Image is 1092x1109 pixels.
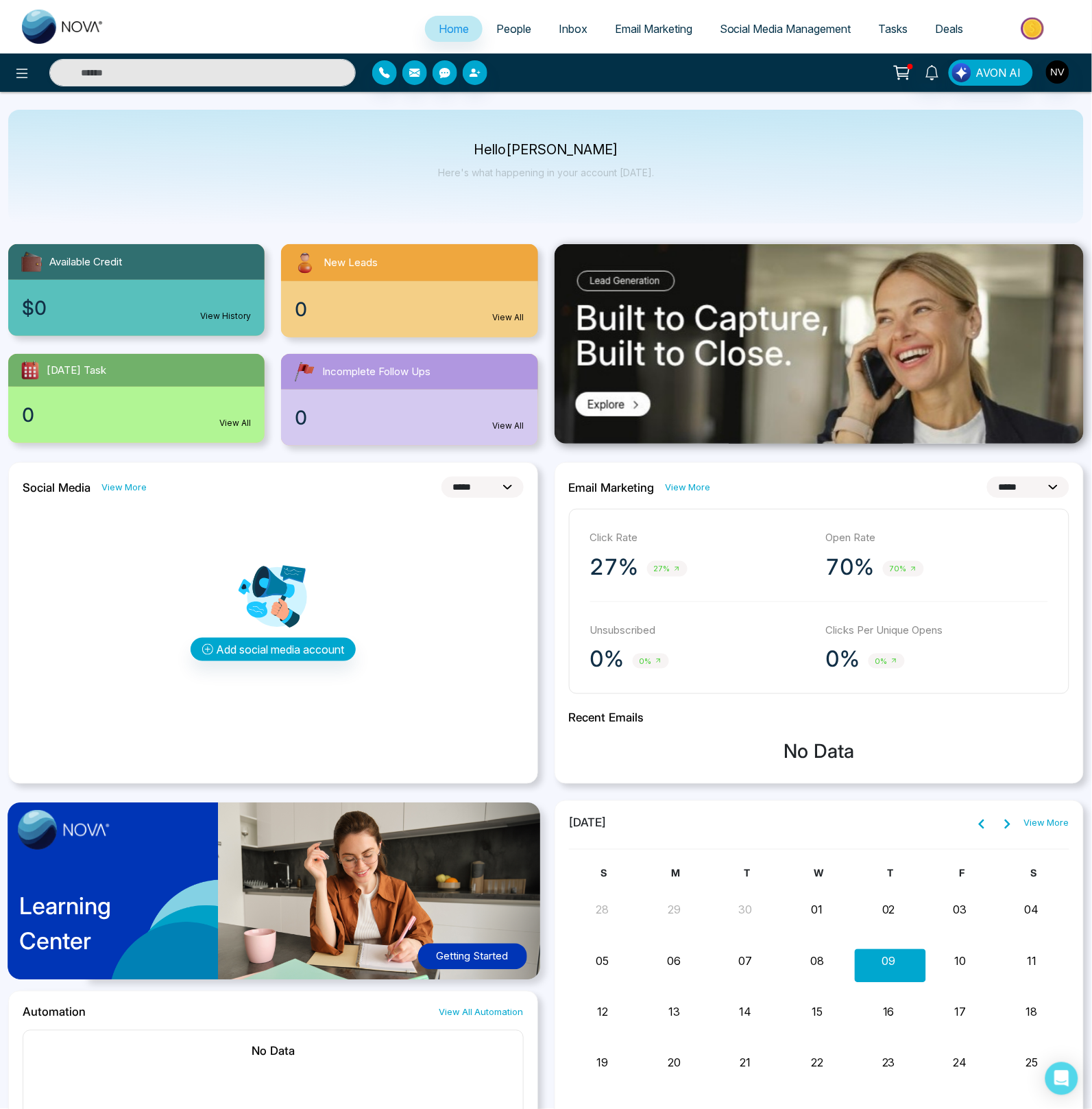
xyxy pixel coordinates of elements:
a: View All [493,311,524,324]
button: 25 [1026,1055,1038,1071]
button: 15 [812,1004,823,1021]
span: F [960,868,965,879]
img: followUps.svg [292,359,317,384]
button: 11 [1027,953,1036,970]
button: 05 [596,953,609,970]
span: W [814,868,824,879]
span: M [671,868,680,879]
a: View All Automation [439,1006,524,1019]
a: Inbox [545,16,601,42]
h2: Social Media [23,481,90,494]
p: Hello [PERSON_NAME] [438,144,654,156]
span: [DATE] [569,815,607,833]
button: 09 [882,953,896,970]
a: View All [493,420,524,432]
button: 01 [812,902,823,918]
span: [DATE] Task [47,363,106,379]
a: Home [425,16,483,42]
p: Learning Center [19,889,111,959]
span: Deals [936,22,964,36]
span: 0 [22,401,34,429]
button: 02 [882,902,895,918]
button: 28 [596,902,609,918]
a: Social Media Management [706,16,865,42]
button: 29 [668,902,681,918]
a: View All [219,417,251,429]
img: Lead Flow [952,63,971,82]
button: 12 [597,1004,608,1021]
button: 14 [740,1004,752,1021]
p: 70% [826,553,875,581]
button: Add social media account [191,638,356,661]
p: 0% [590,645,624,673]
a: Tasks [865,16,922,42]
p: Here's what happening in your account [DATE]. [438,167,654,178]
img: Analytics png [239,562,307,631]
span: 0% [869,654,905,669]
button: 03 [954,902,967,918]
span: T [744,868,751,879]
a: View More [101,481,147,494]
img: image [18,810,110,850]
span: Social Media Management [720,22,851,36]
span: New Leads [324,255,378,271]
button: 10 [954,953,966,970]
a: Deals [922,16,978,42]
a: New Leads0View All [273,244,546,337]
button: 22 [811,1055,823,1071]
button: 21 [740,1055,751,1071]
img: . [555,244,1084,444]
button: 24 [954,1055,967,1071]
a: View More [666,481,711,494]
button: AVON AI [949,60,1033,86]
p: Click Rate [590,530,812,546]
p: Open Rate [826,530,1048,546]
button: 18 [1026,1004,1038,1021]
a: LearningCenterGetting Started [8,800,538,992]
button: 07 [739,953,753,970]
span: Incomplete Follow Ups [322,364,430,380]
p: Unsubscribed [590,623,812,639]
h3: No Data [569,741,1070,764]
span: S [601,868,607,879]
button: 30 [739,902,753,918]
button: 19 [597,1055,609,1071]
span: 70% [883,561,924,577]
img: todayTask.svg [19,359,41,381]
span: 27% [647,561,688,577]
span: 0% [633,654,669,669]
span: T [888,868,894,879]
span: 0 [295,295,307,324]
button: 20 [668,1055,681,1071]
p: Clicks Per Unique Opens [826,623,1048,639]
span: Home [439,22,469,36]
img: User Avatar [1046,60,1069,84]
button: 04 [1025,902,1039,918]
span: People [496,22,531,36]
span: $0 [22,294,47,322]
h2: No Data [37,1045,509,1058]
button: 23 [882,1055,895,1071]
a: View More [1024,817,1069,831]
img: availableCredit.svg [19,250,44,274]
h2: Automation [23,1005,86,1019]
span: 0 [295,403,307,432]
span: AVON AI [976,64,1021,81]
img: Nova CRM Logo [22,10,104,44]
span: Email Marketing [615,22,692,36]
div: Open Intercom Messenger [1045,1062,1078,1095]
a: View History [200,310,251,322]
span: Inbox [559,22,587,36]
span: Tasks [879,22,908,36]
span: S [1031,868,1037,879]
span: Available Credit [49,254,122,270]
button: 16 [883,1004,895,1021]
p: 0% [826,645,860,673]
button: 08 [810,953,824,970]
button: 13 [668,1004,680,1021]
img: newLeads.svg [292,250,318,276]
a: People [483,16,545,42]
p: 27% [590,553,639,581]
h2: Recent Emails [569,711,1070,724]
button: 06 [668,953,681,970]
